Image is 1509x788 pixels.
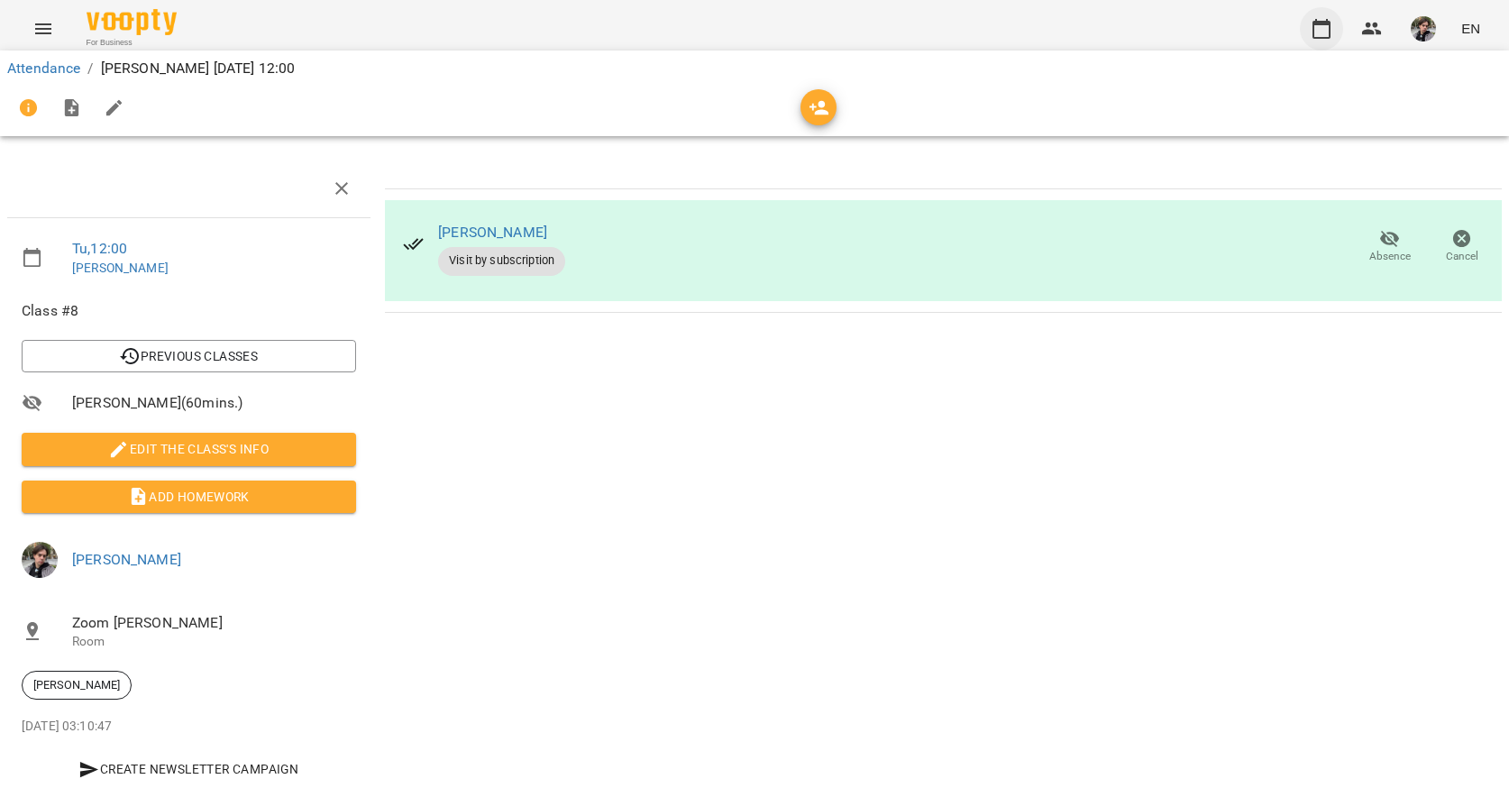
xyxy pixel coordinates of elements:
[29,758,349,780] span: Create Newsletter Campaign
[22,753,356,785] button: Create Newsletter Campaign
[36,486,342,508] span: Add Homework
[72,551,181,568] a: [PERSON_NAME]
[87,58,93,79] li: /
[1354,222,1426,272] button: Absence
[1454,12,1487,45] button: EN
[23,677,131,693] span: [PERSON_NAME]
[36,345,342,367] span: Previous Classes
[72,633,356,651] p: Room
[22,300,356,322] span: Class #8
[1461,19,1480,38] span: EN
[1369,249,1411,264] span: Absence
[36,438,342,460] span: Edit the class's Info
[1426,222,1498,272] button: Cancel
[22,481,356,513] button: Add Homework
[87,37,177,49] span: For Business
[22,671,132,700] div: [PERSON_NAME]
[1411,16,1436,41] img: 3324ceff06b5eb3c0dd68960b867f42f.jpeg
[22,7,65,50] button: Menu
[438,252,565,269] span: Visit by subscription
[72,240,127,257] a: Tu , 12:00
[87,9,177,35] img: Voopty Logo
[72,261,169,275] a: [PERSON_NAME]
[1446,249,1478,264] span: Cancel
[101,58,296,79] p: [PERSON_NAME] [DATE] 12:00
[7,60,80,77] a: Attendance
[72,612,356,634] span: Zoom [PERSON_NAME]
[22,340,356,372] button: Previous Classes
[7,58,1502,79] nav: breadcrumb
[22,542,58,578] img: 3324ceff06b5eb3c0dd68960b867f42f.jpeg
[438,224,547,241] a: [PERSON_NAME]
[22,718,356,736] p: [DATE] 03:10:47
[22,433,356,465] button: Edit the class's Info
[72,392,356,414] span: [PERSON_NAME] ( 60 mins. )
